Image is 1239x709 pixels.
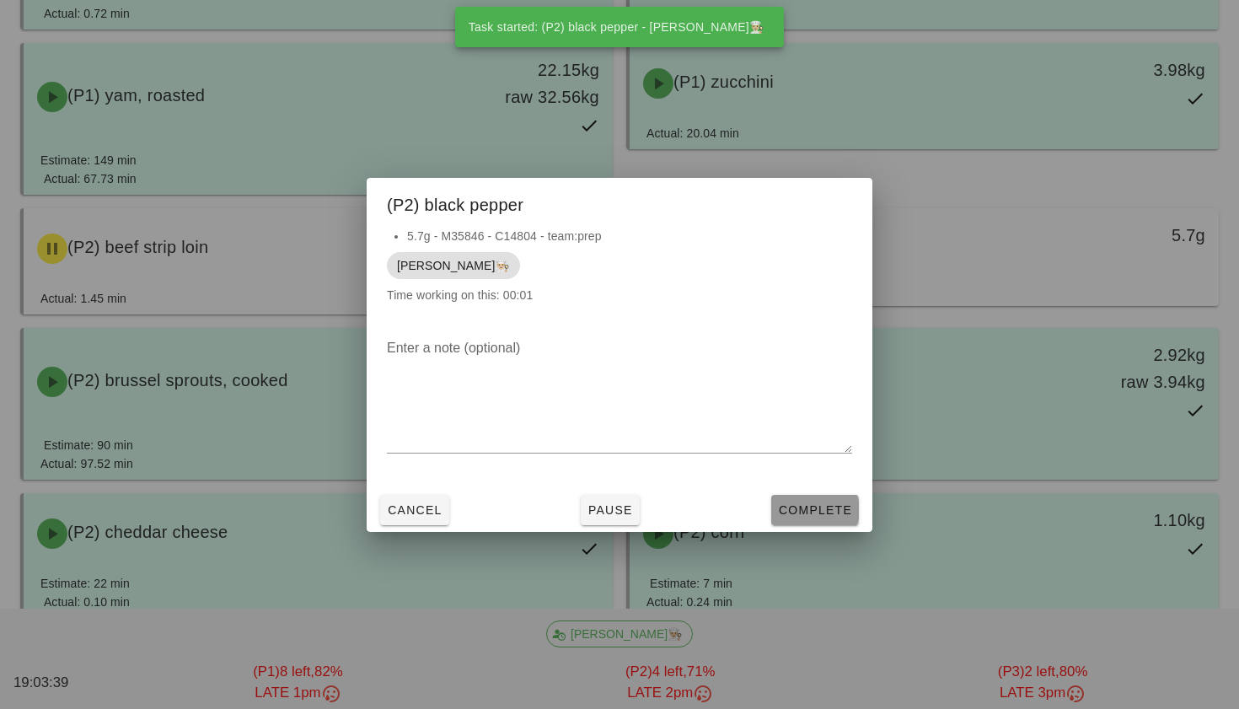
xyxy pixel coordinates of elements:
button: Cancel [380,495,449,525]
button: Pause [581,495,640,525]
span: [PERSON_NAME]👨🏼‍🍳 [397,252,510,279]
div: Task started: (P2) black pepper - [PERSON_NAME]👨🏼‍🍳 [455,7,777,47]
div: Time working on this: 00:01 [367,227,872,321]
span: Pause [587,503,633,517]
div: (P2) black pepper [367,178,872,227]
li: 5.7g - M35846 - C14804 - team:prep [407,227,852,245]
span: Complete [778,503,852,517]
span: Cancel [387,503,442,517]
button: Complete [771,495,859,525]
